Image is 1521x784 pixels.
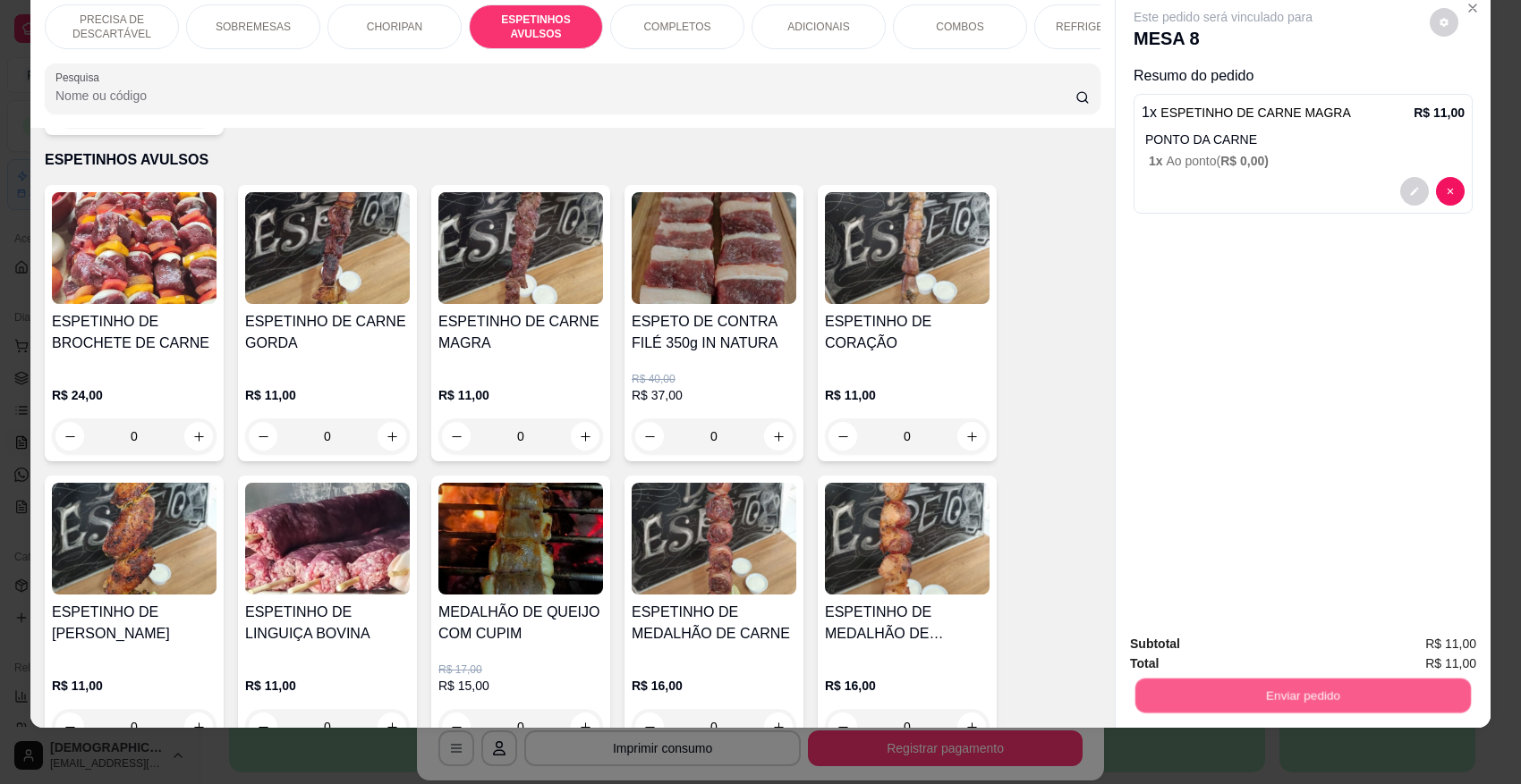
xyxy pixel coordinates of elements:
[52,311,217,354] h4: ESPETINHO DE BROCHETE DE CARNE
[1160,105,1350,120] span: ESPETINHO DE CARNE MAGRA
[632,372,796,386] p: R$ 40,00
[438,483,603,594] img: product-image
[245,192,410,304] img: product-image
[1142,102,1351,123] p: 1 x
[438,192,603,304] img: product-image
[438,386,603,404] p: R$ 11,00
[1430,8,1458,37] button: decrease-product-quantity
[632,192,796,304] img: product-image
[1134,8,1313,26] p: Este pedido será vinculado para
[1149,152,1465,170] p: Ao ponto (
[245,677,410,695] p: R$ 11,00
[825,311,990,354] h4: ESPETINHO DE CORAÇÃO
[936,20,983,34] p: COMBOS
[825,677,990,695] p: R$ 16,00
[632,677,796,695] p: R$ 16,00
[825,602,990,645] h4: ESPETINHO DE MEDALHÃO DE FRANGO
[438,662,603,677] p: R$ 17,00
[643,20,710,34] p: COMPLETOS
[245,386,410,404] p: R$ 11,00
[52,483,217,594] img: product-image
[1135,678,1471,712] button: Enviar pedido
[367,20,422,34] p: CHORIPAN
[52,192,217,304] img: product-image
[1400,177,1429,206] button: decrease-product-quantity
[438,311,603,354] h4: ESPETINHO DE CARNE MAGRA
[632,483,796,594] img: product-image
[825,386,990,404] p: R$ 11,00
[52,677,217,695] p: R$ 11,00
[245,311,410,354] h4: ESPETINHO DE CARNE GORDA
[484,13,588,41] p: ESPETINHOS AVULSOS
[632,602,796,645] h4: ESPETINHO DE MEDALHÃO DE CARNE
[1436,177,1465,206] button: decrease-product-quantity
[1134,26,1313,51] p: MESA 8
[1145,131,1465,148] p: PONTO DA CARNE
[55,70,106,85] label: Pesquisa
[632,311,796,354] h4: ESPETO DE CONTRA FILÉ 350g IN NATURA
[825,192,990,304] img: product-image
[1056,20,1147,34] p: REFRIGERANTES
[60,13,164,41] p: PRECISA DE DESCARTÁVEL
[825,483,990,594] img: product-image
[1149,154,1166,168] span: 1 x
[632,386,796,404] p: R$ 37,00
[1220,154,1269,168] span: R$ 0,00 )
[245,602,410,645] h4: ESPETINHO DE LINGUIÇA BOVINA
[438,677,603,695] p: R$ 15,00
[438,602,603,645] h4: MEDALHÃO DE QUEIJO COM CUPIM
[216,20,291,34] p: SOBREMESAS
[52,386,217,404] p: R$ 24,00
[1134,65,1473,87] p: Resumo do pedido
[55,87,1075,105] input: Pesquisa
[52,602,217,645] h4: ESPETINHO DE [PERSON_NAME]
[45,149,1100,171] p: ESPETINHOS AVULSOS
[1414,104,1465,122] p: R$ 11,00
[245,483,410,594] img: product-image
[787,20,849,34] p: ADICIONAIS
